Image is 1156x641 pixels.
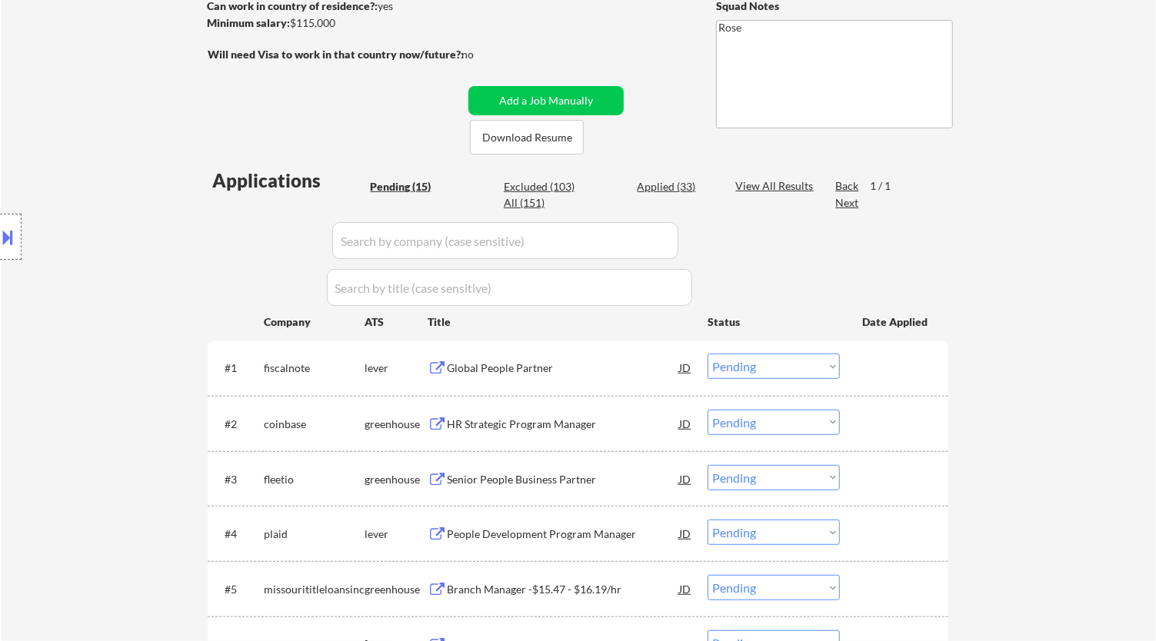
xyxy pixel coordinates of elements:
[264,526,365,542] div: plaid
[207,15,463,31] div: $115,000
[365,360,428,376] div: lever
[365,314,428,330] div: ATS
[468,86,624,115] button: Add a Job Manually
[212,171,365,190] div: Applications
[225,472,252,487] div: #3
[264,582,365,597] div: missourititleloansinc
[447,360,679,376] div: Global People Partner
[327,269,692,306] input: Search by title (case sensitive)
[447,526,679,542] div: People Development Program Manager
[678,465,693,493] div: JD
[678,520,693,547] div: JD
[428,314,693,330] div: Title
[447,472,679,487] div: Senior People Business Partner
[708,307,840,335] div: Status
[225,417,252,432] div: #2
[264,472,365,487] div: fleetio
[637,179,714,194] div: Applied (33)
[332,222,678,259] input: Search by company (case sensitive)
[365,472,428,487] div: greenhouse
[264,417,365,432] div: coinbase
[504,179,581,194] div: Excluded (103)
[835,195,860,211] div: Next
[365,526,428,542] div: lever
[447,417,679,432] div: HR Strategic Program Manager
[264,360,365,376] div: fiscalnote
[365,582,428,597] div: greenhouse
[678,410,693,437] div: JD
[678,575,693,603] div: JD
[207,16,290,29] strong: Minimum salary:
[870,178,905,194] div: 1 / 1
[370,179,447,194] div: Pending (15)
[470,120,584,154] button: Download Resume
[264,314,365,330] div: Company
[461,47,505,62] div: no
[504,195,581,211] div: All (151)
[835,178,860,194] div: Back
[678,354,693,381] div: JD
[365,417,428,432] div: greenhouse
[208,48,464,61] strong: Will need Visa to work in that country now/future?:
[862,314,930,330] div: Date Applied
[735,178,818,194] div: View All Results
[447,582,679,597] div: Branch Manager -$15.47 - $16.19/hr
[225,582,252,597] div: #5
[225,526,252,542] div: #4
